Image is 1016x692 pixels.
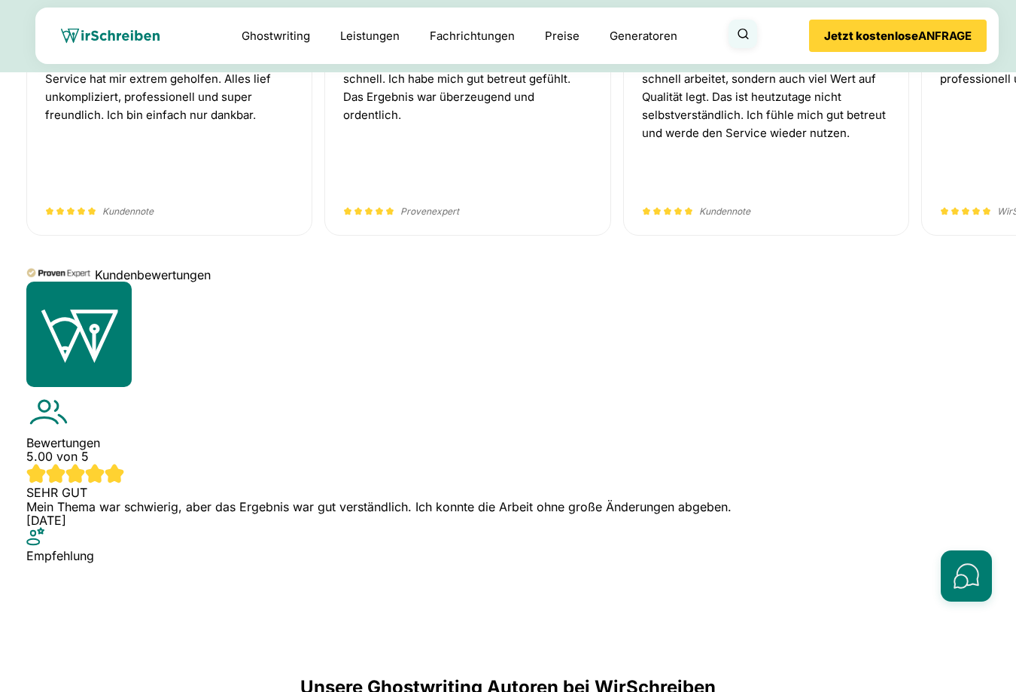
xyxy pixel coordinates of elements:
[642,206,693,217] img: stars
[26,450,990,499] div: 5.00 von 5
[45,206,294,217] div: Kundennote
[26,486,990,499] div: SEHR GUT
[824,29,918,43] b: Jetzt kostenlose
[545,29,579,43] a: Preise
[430,27,515,45] a: Fachrichtungen
[623,10,909,236] div: 3 / 37
[809,20,987,52] button: Jetzt kostenloseANFRAGE
[343,206,592,217] div: Provenexpert
[26,500,990,528] div: Mein Thema war schwierig, aber das Ergebnis war gut verständlich. Ich konnte die Arbeit ohne groß...
[343,43,592,206] span: Die Kommunikation war immer freundlich und schnell. Ich habe mich gut betreut gefühlt. Das Ergebn...
[610,27,677,45] a: Generatoren
[26,549,990,562] div: Empfehlung
[26,436,990,450] div: Bewertungen
[343,206,394,217] img: stars
[26,500,990,563] div: 1 / 10
[61,29,160,44] img: wirschreiben
[26,514,990,527] div: [DATE]
[642,43,890,206] span: Mir hat gefallen, dass man hier nicht nur schnell arbeitet, sondern auch viel Wert auf Qualität l...
[26,450,990,463] div: 5.00 von 5
[26,266,990,282] div: Kundenbewertungen
[242,27,310,45] a: Ghostwriting
[45,206,96,217] img: stars
[940,206,991,217] img: stars
[45,43,294,206] span: Ich war schon ziemlich im Stress, aber dieser Service hat mir extrem geholfen. Alles lief unkompl...
[642,206,890,217] div: Kundennote
[26,10,312,236] div: 1 / 37
[26,390,990,500] div: 1 / 10
[729,20,757,48] button: Suche öffnen
[340,27,400,45] a: Leistungen
[324,10,610,236] div: 2 / 37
